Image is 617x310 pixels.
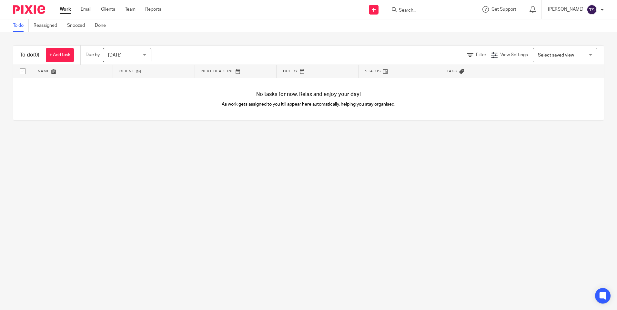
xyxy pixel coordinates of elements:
[60,6,71,13] a: Work
[538,53,574,57] span: Select saved view
[587,5,597,15] img: svg%3E
[81,6,91,13] a: Email
[34,19,62,32] a: Reassigned
[491,7,516,12] span: Get Support
[67,19,90,32] a: Snoozed
[13,91,604,98] h4: No tasks for now. Relax and enjoy your day!
[125,6,136,13] a: Team
[33,52,39,57] span: (0)
[500,53,528,57] span: View Settings
[145,6,161,13] a: Reports
[13,19,29,32] a: To do
[13,5,45,14] img: Pixie
[476,53,486,57] span: Filter
[108,53,122,57] span: [DATE]
[20,52,39,58] h1: To do
[447,69,458,73] span: Tags
[46,48,74,62] a: + Add task
[95,19,111,32] a: Done
[548,6,583,13] p: [PERSON_NAME]
[86,52,100,58] p: Due by
[161,101,456,108] p: As work gets assigned to you it'll appear here automatically, helping you stay organised.
[398,8,456,14] input: Search
[101,6,115,13] a: Clients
